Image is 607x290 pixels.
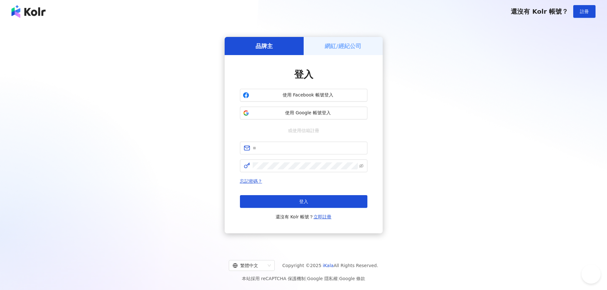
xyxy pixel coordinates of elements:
[306,276,307,281] span: |
[582,265,601,284] iframe: Help Scout Beacon - Open
[240,107,367,119] button: 使用 Google 帳號登入
[284,127,324,134] span: 或使用信箱註冊
[240,89,367,102] button: 使用 Facebook 帳號登入
[256,42,273,50] h5: 品牌主
[242,275,365,282] span: 本站採用 reCAPTCHA 保護機制
[233,260,265,271] div: 繁體中文
[252,110,365,116] span: 使用 Google 帳號登入
[240,195,367,208] button: 登入
[276,213,332,221] span: 還沒有 Kolr 帳號？
[314,214,331,219] a: 立即註冊
[325,42,361,50] h5: 網紅/經紀公司
[339,276,365,281] a: Google 條款
[294,69,313,80] span: 登入
[252,92,365,98] span: 使用 Facebook 帳號登入
[307,276,338,281] a: Google 隱私權
[323,263,334,268] a: iKala
[282,262,378,269] span: Copyright © 2025 All Rights Reserved.
[299,199,308,204] span: 登入
[359,164,364,168] span: eye-invisible
[573,5,596,18] button: 註冊
[580,9,589,14] span: 註冊
[511,8,568,15] span: 還沒有 Kolr 帳號？
[338,276,339,281] span: |
[240,179,262,184] a: 忘記密碼？
[11,5,46,18] img: logo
